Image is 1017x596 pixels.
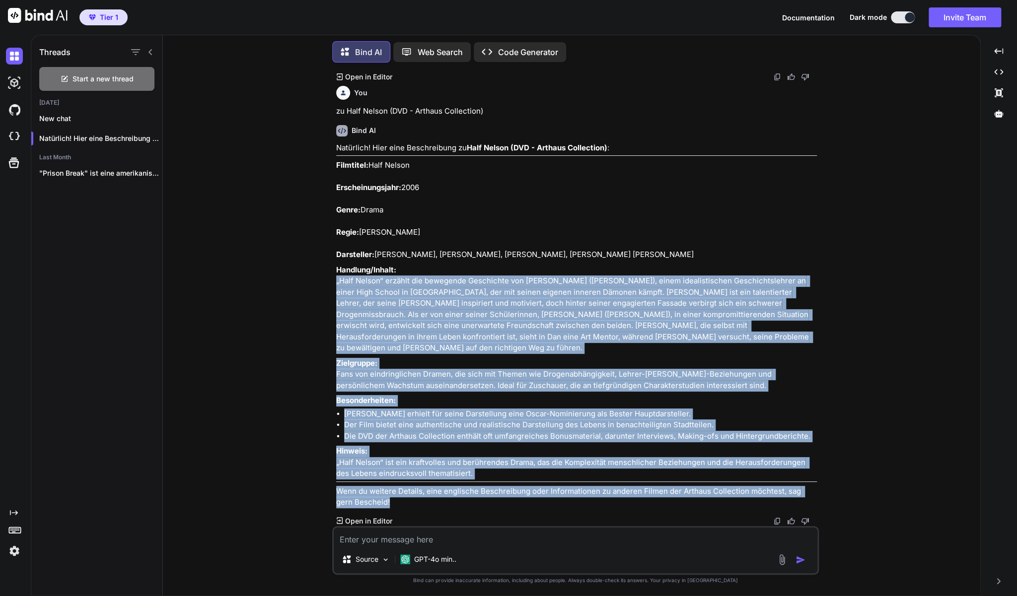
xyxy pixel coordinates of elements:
p: „Half Nelson“ ist ein kraftvolles und berührendes Drama, das die Komplexität menschlicher Beziehu... [336,446,817,479]
li: Der Film bietet eine authentische und realistische Darstellung des Lebens in benachteiligten Stad... [344,419,817,431]
strong: Darsteller: [336,250,374,259]
p: Fans von eindringlichen Dramen, die sich mit Themen wie Drogenabhängigkeit, Lehrer-[PERSON_NAME]-... [336,358,817,392]
h6: Bind AI [352,126,376,135]
img: githubDark [6,101,23,118]
strong: Hinweis: [336,446,367,456]
img: settings [6,542,23,559]
p: Open in Editor [345,72,392,82]
p: Source [356,554,378,564]
p: Wenn du weitere Details, eine englische Beschreibung oder Informationen zu anderen Filmen der Art... [336,486,817,508]
strong: Filmtitel: [336,160,368,170]
img: darkAi-studio [6,74,23,91]
p: Bind can provide inaccurate information, including about people. Always double-check its answers.... [332,577,819,584]
p: New chat [39,114,162,124]
p: zu Half Nelson (DVD - Arthaus Collection) [336,106,817,117]
img: icon [796,555,805,565]
img: Pick Models [381,555,390,564]
img: dislike [801,517,809,525]
p: GPT-4o min.. [414,554,456,564]
p: Bind AI [355,46,382,58]
li: [PERSON_NAME] erhielt für seine Darstellung eine Oscar-Nominierung als Bester Hauptdarsteller. [344,408,817,420]
p: „Half Nelson“ erzählt die bewegende Geschichte von [PERSON_NAME] ([PERSON_NAME]), einem idealisti... [336,265,817,354]
h2: [DATE] [31,99,162,107]
img: copy [773,517,781,525]
strong: Besonderheiten: [336,396,396,405]
img: like [787,517,795,525]
img: premium [89,14,96,20]
img: darkChat [6,48,23,65]
p: Web Search [418,46,463,58]
img: like [787,73,795,81]
img: attachment [776,554,788,565]
img: copy [773,73,781,81]
strong: Genre: [336,205,361,214]
p: Open in Editor [345,516,392,526]
span: Start a new thread [73,74,134,84]
h1: Threads [39,46,71,58]
strong: Half Nelson (DVD - Arthaus Collection) [467,143,607,152]
h6: You [354,88,367,98]
h2: Last Month [31,153,162,161]
img: cloudideIcon [6,128,23,145]
button: premiumTier 1 [79,9,128,25]
p: Natürlich! Hier eine Beschreibung zu **H... [39,133,162,143]
span: Tier 1 [100,12,118,22]
strong: Erscheinungsjahr: [336,183,401,192]
strong: Zielgruppe: [336,358,377,368]
span: Documentation [782,13,835,22]
p: Natürlich! Hier eine Beschreibung zu : [336,142,817,154]
strong: Handlung/Inhalt: [336,265,396,274]
li: Die DVD der Arthaus Collection enthält oft umfangreiches Bonusmaterial, darunter Interviews, Maki... [344,431,817,442]
p: "Prison Break" ist eine amerikanische Fernsehserie, die... [39,168,162,178]
p: Half Nelson 2006 Drama [PERSON_NAME] [PERSON_NAME], [PERSON_NAME], [PERSON_NAME], [PERSON_NAME] [... [336,160,817,261]
img: dislike [801,73,809,81]
button: Invite Team [929,7,1001,27]
button: Documentation [782,12,835,23]
p: Code Generator [498,46,558,58]
span: Dark mode [850,12,887,22]
img: Bind AI [8,8,68,23]
strong: Regie: [336,227,359,237]
img: GPT-4o mini [400,554,410,564]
